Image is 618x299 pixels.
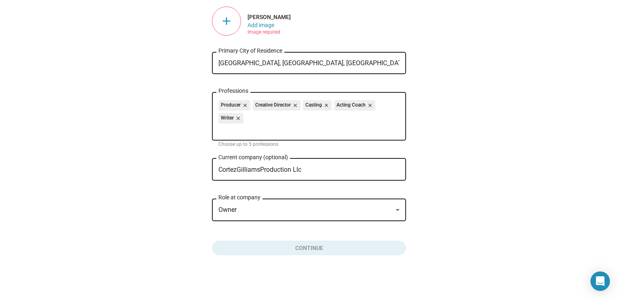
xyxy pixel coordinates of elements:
[234,115,241,122] mat-icon: close
[241,102,248,109] mat-icon: close
[291,102,298,109] mat-icon: close
[218,113,243,124] mat-chip: Writer
[218,141,278,148] mat-hint: Choose up to 5 professions
[218,100,250,111] mat-chip: Producer
[218,206,237,214] span: Owner
[248,28,280,29] div: Image required
[253,100,301,111] mat-chip: Creative Director
[248,14,406,20] div: [PERSON_NAME]
[303,100,332,111] mat-chip: Casting
[366,102,373,109] mat-icon: close
[334,100,375,111] mat-chip: Acting Coach
[248,22,274,28] button: Open Add Image Dialog
[590,271,610,291] div: Open Intercom Messenger
[322,102,329,109] mat-icon: close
